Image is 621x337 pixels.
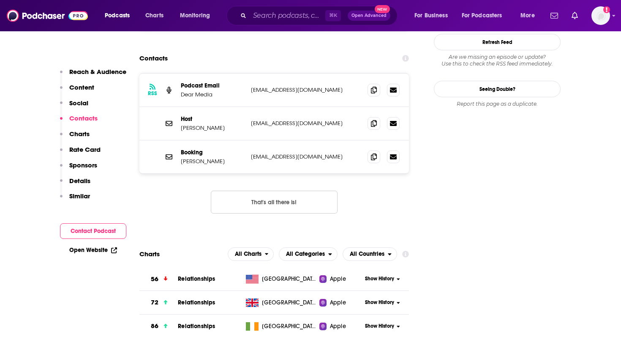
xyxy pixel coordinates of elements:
span: Podcasts [105,10,130,22]
a: Relationships [178,299,215,306]
p: [EMAIL_ADDRESS][DOMAIN_NAME] [251,120,361,127]
span: Show History [365,299,394,306]
svg: Add a profile image [603,6,610,13]
p: [PERSON_NAME] [181,124,244,132]
a: [GEOGRAPHIC_DATA] [242,275,320,283]
button: open menu [515,9,545,22]
span: Open Advanced [351,14,387,18]
h3: 72 [151,298,158,307]
p: Content [69,83,94,91]
h2: Countries [343,247,397,261]
button: Show History [362,275,403,282]
a: [GEOGRAPHIC_DATA] [242,322,320,331]
button: Nothing here. [211,191,338,214]
p: Sponsors [69,161,97,169]
span: More [520,10,535,22]
span: United States [262,275,317,283]
span: Apple [330,299,346,307]
a: Apple [319,322,362,331]
span: All Charts [235,251,261,257]
a: Show notifications dropdown [568,8,581,23]
a: Relationships [178,323,215,330]
p: Contacts [69,114,98,122]
span: All Categories [286,251,325,257]
h3: 86 [151,321,158,331]
span: ⌘ K [325,10,341,21]
span: New [375,5,390,13]
p: Rate Card [69,145,101,153]
span: Apple [330,322,346,331]
button: Open AdvancedNew [348,11,390,21]
button: open menu [174,9,221,22]
span: United Kingdom [262,299,317,307]
h2: Charts [139,250,160,258]
h2: Platforms [228,247,274,261]
span: All Countries [350,251,384,257]
img: Podchaser - Follow, Share and Rate Podcasts [7,8,88,24]
h3: RSS [148,90,157,97]
button: Sponsors [60,161,97,177]
button: Show History [362,299,403,306]
a: Open Website [69,247,117,254]
input: Search podcasts, credits, & more... [250,9,325,22]
p: [EMAIL_ADDRESS][DOMAIN_NAME] [251,86,361,93]
span: Show History [365,275,394,282]
p: Reach & Audience [69,68,126,76]
button: Content [60,83,94,99]
div: Search podcasts, credits, & more... [234,6,406,25]
p: Similar [69,192,90,200]
a: Show notifications dropdown [547,8,561,23]
p: Charts [69,130,90,138]
button: open menu [456,9,515,22]
a: 56 [139,268,178,291]
p: Podcast Email [181,82,244,89]
span: Monitoring [180,10,210,22]
button: Show History [362,323,403,330]
div: Report this page as a duplicate. [434,101,561,107]
p: Booking [181,149,244,156]
a: Apple [319,299,362,307]
button: open menu [279,247,338,261]
button: open menu [99,9,141,22]
button: Charts [60,130,90,145]
span: Show History [365,323,394,330]
h3: 56 [151,274,158,284]
a: 72 [139,291,178,314]
a: Charts [140,9,169,22]
span: Apple [330,275,346,283]
button: Contacts [60,114,98,130]
span: Charts [145,10,163,22]
button: Reach & Audience [60,68,126,83]
p: Host [181,115,244,123]
img: User Profile [591,6,610,25]
button: Show profile menu [591,6,610,25]
span: Logged in as megcassidy [591,6,610,25]
button: Social [60,99,88,115]
button: Contact Podcast [60,223,126,239]
div: Are we missing an episode or update? Use this to check the RSS feed immediately. [434,54,561,67]
p: Details [69,177,90,185]
h2: Contacts [139,50,168,66]
button: Details [60,177,90,192]
button: open menu [228,247,274,261]
button: Similar [60,192,90,208]
span: For Podcasters [462,10,502,22]
p: Dear Media [181,91,244,98]
a: Relationships [178,275,215,282]
button: open menu [343,247,397,261]
p: [EMAIL_ADDRESS][DOMAIN_NAME] [251,153,361,160]
span: For Business [414,10,448,22]
button: open menu [409,9,458,22]
a: Seeing Double? [434,81,561,97]
a: Apple [319,275,362,283]
button: Refresh Feed [434,34,561,50]
a: [GEOGRAPHIC_DATA] [242,299,320,307]
button: Rate Card [60,145,101,161]
span: Ireland [262,322,317,331]
p: Social [69,99,88,107]
p: [PERSON_NAME] [181,158,244,165]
